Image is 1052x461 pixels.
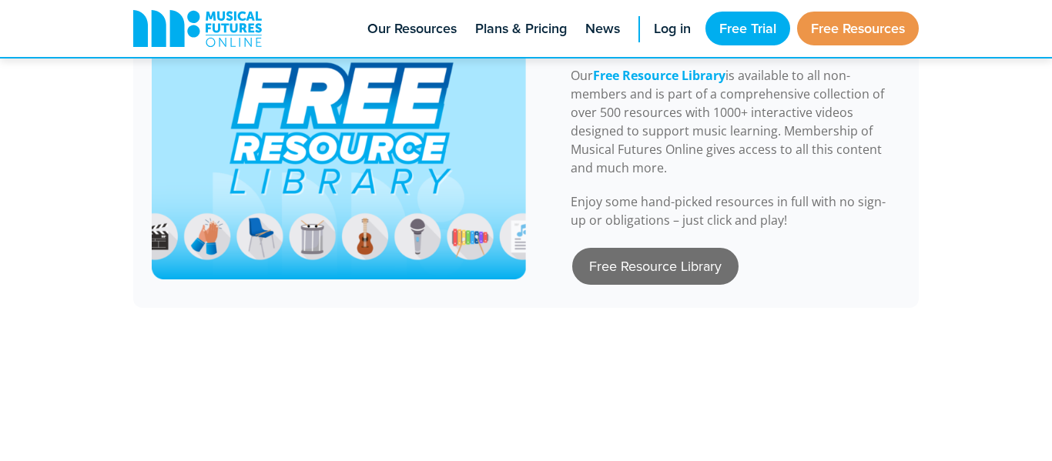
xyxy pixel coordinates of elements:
p: Enjoy some hand-picked resources in full with no sign-up or obligations – just click and play! [571,192,900,229]
a: Free Trial [705,12,790,45]
p: Our is available to all non-members and is part of a comprehensive collection of over 500 resourc... [571,66,900,177]
a: Free Resource Library [572,248,739,285]
a: Free Resources [797,12,919,45]
span: News [585,18,620,39]
span: Our Resources [367,18,457,39]
span: Plans & Pricing [475,18,567,39]
a: Free Resource Library [593,67,725,85]
span: Log in [654,18,691,39]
